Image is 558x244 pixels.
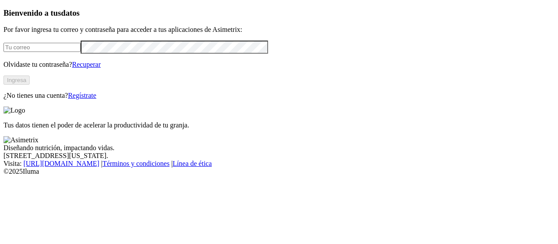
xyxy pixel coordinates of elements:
[102,160,170,167] a: Términos y condiciones
[3,61,555,69] p: Olvidaste tu contraseña?
[3,76,30,85] button: Ingresa
[173,160,212,167] a: Línea de ética
[3,168,555,175] div: © 2025 Iluma
[61,8,80,17] span: datos
[3,144,555,152] div: Diseñando nutrición, impactando vidas.
[68,92,96,99] a: Regístrate
[3,160,555,168] div: Visita : | |
[3,26,555,34] p: Por favor ingresa tu correo y contraseña para acceder a tus aplicaciones de Asimetrix:
[3,107,25,114] img: Logo
[3,43,81,52] input: Tu correo
[3,152,555,160] div: [STREET_ADDRESS][US_STATE].
[3,121,555,129] p: Tus datos tienen el poder de acelerar la productividad de tu granja.
[3,136,38,144] img: Asimetrix
[72,61,101,68] a: Recuperar
[3,92,555,100] p: ¿No tienes una cuenta?
[24,160,99,167] a: [URL][DOMAIN_NAME]
[3,8,555,18] h3: Bienvenido a tus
